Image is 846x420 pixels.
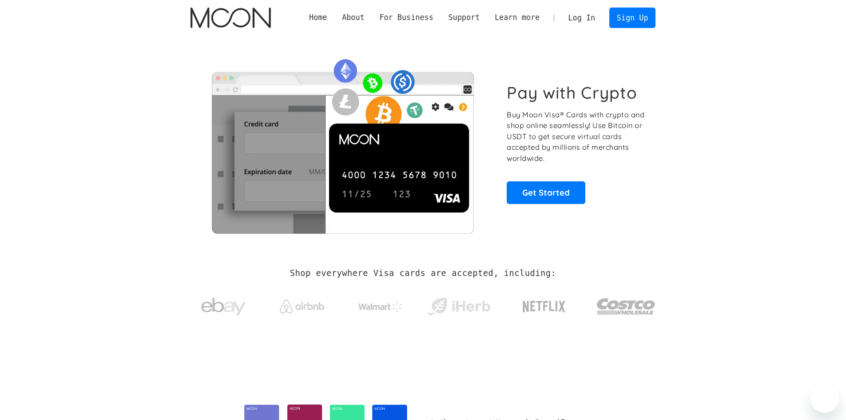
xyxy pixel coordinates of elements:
a: Get Started [507,181,585,204]
a: Airbnb [269,291,335,318]
div: For Business [379,12,433,23]
a: Sign Up [609,8,655,28]
h2: Shop everywhere Visa cards are accepted, including: [290,268,556,278]
div: For Business [372,12,441,23]
div: Learn more [495,12,540,23]
div: About [342,12,365,23]
a: Home [302,12,334,23]
div: Learn more [487,12,547,23]
img: Costco [596,290,656,323]
img: Netflix [522,296,566,318]
img: Airbnb [280,300,324,313]
iframe: Button to launch messaging window [810,384,839,413]
img: Moon Logo [191,8,271,28]
a: Costco [596,281,656,328]
a: Walmart [347,292,413,316]
a: home [191,8,271,28]
img: ebay [201,293,246,321]
a: ebay [191,284,257,325]
img: Moon Cards let you spend your crypto anywhere Visa is accepted. [191,53,495,233]
p: Buy Moon Visa® Cards with crypto and shop online seamlessly! Use Bitcoin or USDT to get secure vi... [507,109,646,164]
div: Support [448,12,480,23]
a: iHerb [426,286,492,323]
h1: Pay with Crypto [507,83,637,103]
img: Walmart [358,301,403,312]
a: Netflix [504,287,584,322]
div: About [334,12,372,23]
a: Log In [561,8,603,28]
img: iHerb [426,295,492,318]
div: Support [441,12,487,23]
